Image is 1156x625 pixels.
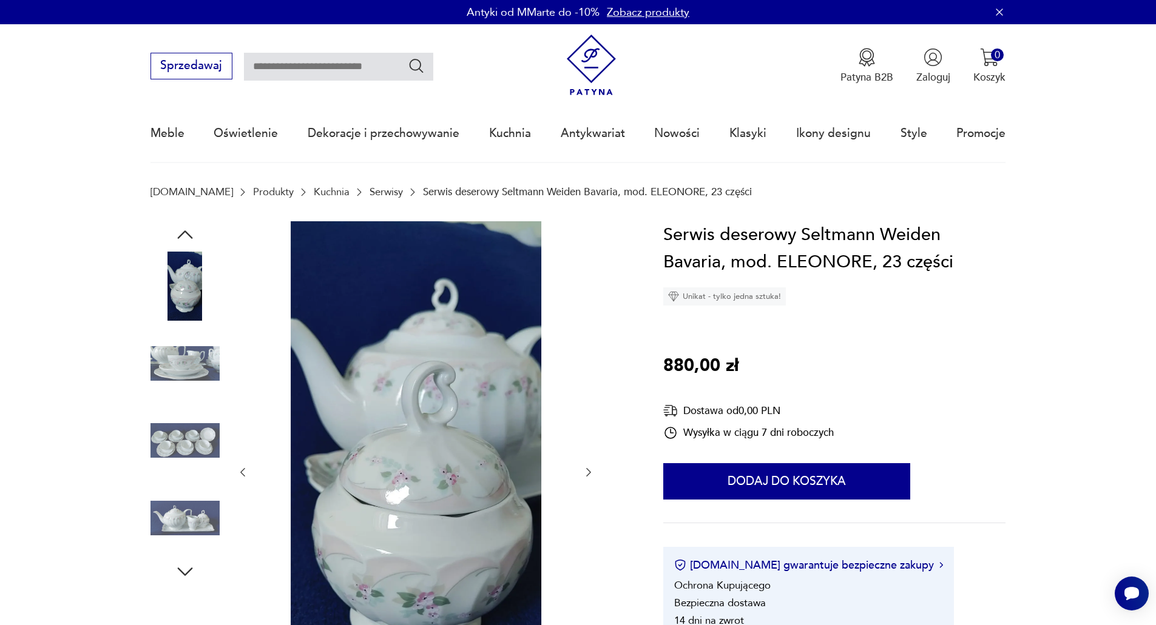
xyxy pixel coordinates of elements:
div: Dostawa od 0,00 PLN [663,403,834,418]
a: Nowości [654,105,700,161]
img: Ikona koszyka [980,48,999,67]
a: Antykwariat [561,105,625,161]
img: Ikona dostawy [663,403,678,418]
p: Patyna B2B [840,70,893,84]
div: Unikat - tylko jedna sztuka! [663,287,786,306]
p: Koszyk [973,70,1006,84]
button: Dodaj do koszyka [663,463,910,500]
button: [DOMAIN_NAME] gwarantuje bezpieczne zakupy [674,558,943,573]
button: Sprzedawaj [150,53,232,79]
img: Ikona certyfikatu [674,559,686,571]
button: 0Koszyk [973,48,1006,84]
a: Serwisy [370,186,403,198]
a: Ikony designu [796,105,871,161]
a: Kuchnia [314,186,350,198]
p: 880,00 zł [663,352,739,380]
img: Zdjęcie produktu Serwis deserowy Seltmann Weiden Bavaria, mod. ELEONORE, 23 części [150,483,220,552]
img: Patyna - sklep z meblami i dekoracjami vintage [561,35,622,96]
a: Kuchnia [489,105,531,161]
img: Zdjęcie produktu Serwis deserowy Seltmann Weiden Bavaria, mod. ELEONORE, 23 części [150,252,220,321]
img: Ikona diamentu [668,291,679,302]
button: Zaloguj [916,48,950,84]
a: Produkty [253,186,294,198]
a: Sprzedawaj [150,62,232,72]
a: Meble [150,105,184,161]
p: Antyki od MMarte do -10% [467,5,600,20]
a: Klasyki [729,105,766,161]
iframe: Smartsupp widget button [1115,577,1149,610]
button: Szukaj [408,57,425,75]
a: Zobacz produkty [607,5,689,20]
img: Ikonka użytkownika [924,48,942,67]
li: Bezpieczna dostawa [674,596,766,610]
a: [DOMAIN_NAME] [150,186,233,198]
img: Zdjęcie produktu Serwis deserowy Seltmann Weiden Bavaria, mod. ELEONORE, 23 części [150,329,220,398]
a: Style [901,105,927,161]
img: Ikona strzałki w prawo [939,562,943,568]
a: Ikona medaluPatyna B2B [840,48,893,84]
button: Patyna B2B [840,48,893,84]
a: Oświetlenie [214,105,278,161]
h1: Serwis deserowy Seltmann Weiden Bavaria, mod. ELEONORE, 23 części [663,221,1006,276]
p: Serwis deserowy Seltmann Weiden Bavaria, mod. ELEONORE, 23 części [423,186,752,198]
li: Ochrona Kupującego [674,578,771,592]
a: Dekoracje i przechowywanie [308,105,459,161]
div: Wysyłka w ciągu 7 dni roboczych [663,426,834,440]
img: Ikona medalu [857,48,876,67]
p: Zaloguj [916,70,950,84]
img: Zdjęcie produktu Serwis deserowy Seltmann Weiden Bavaria, mod. ELEONORE, 23 części [150,406,220,475]
div: 0 [991,48,1004,61]
a: Promocje [956,105,1006,161]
